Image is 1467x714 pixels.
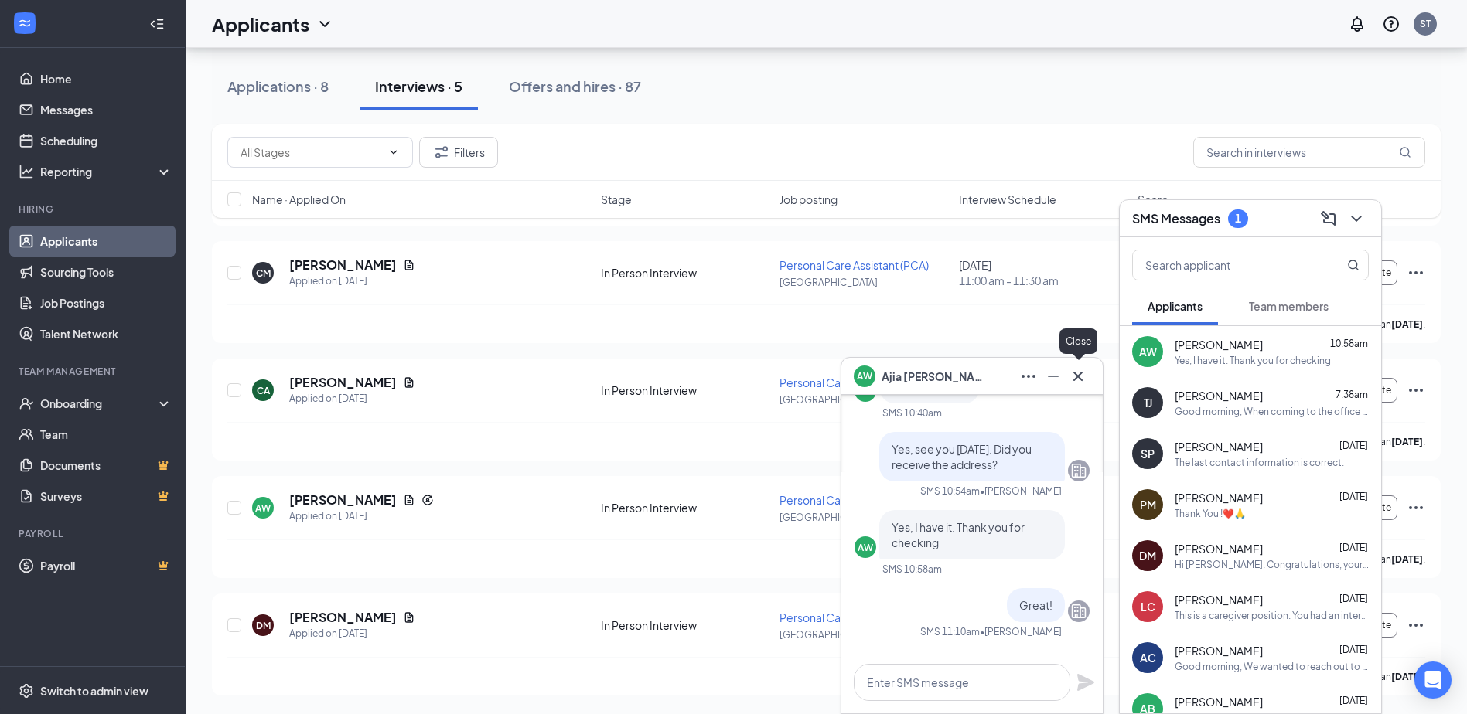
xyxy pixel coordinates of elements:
[40,94,172,125] a: Messages
[149,16,165,32] svg: Collapse
[375,76,462,96] div: Interviews · 5
[289,609,397,626] h5: [PERSON_NAME]
[780,610,929,624] span: Personal Care Assistant (PCA)
[40,257,172,287] a: Sourcing Tools
[780,376,929,389] span: Personal Care Assistant (PCA)
[959,192,1056,207] span: Interview Schedule
[1316,206,1341,231] button: ComposeMessage
[289,257,397,274] h5: [PERSON_NAME]
[255,501,271,515] div: AW
[1407,498,1425,517] svg: Ellipses
[780,393,949,406] p: [GEOGRAPHIC_DATA]
[1399,146,1411,158] svg: MagnifyingGlass
[1339,593,1368,604] span: [DATE]
[1139,548,1156,563] div: DM
[1339,491,1368,502] span: [DATE]
[959,273,1128,288] span: 11:00 am - 11:30 am
[1382,15,1400,33] svg: QuestionInfo
[1041,364,1066,389] button: Minimize
[289,274,415,289] div: Applied on [DATE]
[1070,461,1088,480] svg: Company
[227,76,329,96] div: Applications · 8
[1144,395,1152,410] div: TJ
[1339,644,1368,655] span: [DATE]
[421,494,434,506] svg: Reapply
[1407,263,1425,282] svg: Ellipses
[1330,338,1368,349] span: 10:58am
[40,396,159,411] div: Onboarding
[289,491,397,508] h5: [PERSON_NAME]
[40,63,172,94] a: Home
[858,541,873,554] div: AW
[387,146,400,158] svg: ChevronDown
[19,365,169,378] div: Team Management
[1175,694,1263,709] span: [PERSON_NAME]
[509,76,641,96] div: Offers and hires · 87
[1391,671,1423,682] b: [DATE]
[40,125,172,156] a: Scheduling
[1193,137,1425,168] input: Search in interviews
[316,15,334,33] svg: ChevronDown
[1348,15,1366,33] svg: Notifications
[257,384,270,397] div: CA
[17,15,32,31] svg: WorkstreamLogo
[1140,497,1156,512] div: PM
[980,484,1062,498] span: • [PERSON_NAME]
[780,276,949,289] p: [GEOGRAPHIC_DATA]
[959,257,1128,288] div: [DATE]
[601,382,770,398] div: In Person Interview
[1175,405,1369,418] div: Good morning, When coming to the office [DATE]. Can you please bring your drivers license and soc...
[19,202,169,216] div: Hiring
[1175,456,1344,469] div: The last contact information is correct.
[1175,388,1263,403] span: [PERSON_NAME]
[1407,616,1425,634] svg: Ellipses
[403,494,415,506] svg: Document
[1070,602,1088,620] svg: Company
[780,511,949,524] p: [GEOGRAPHIC_DATA]
[1339,440,1368,451] span: [DATE]
[1140,650,1156,665] div: AC
[601,192,632,207] span: Stage
[419,137,498,168] button: Filter Filters
[920,484,980,498] div: SMS 10:54am
[241,144,381,161] input: All Stages
[1175,660,1369,673] div: Good morning, We wanted to reach out to you regarding your application. If you are still interest...
[1138,192,1168,207] span: Score
[403,611,415,624] svg: Document
[601,265,770,280] div: In Person Interview
[40,164,173,179] div: Reporting
[1339,695,1368,706] span: [DATE]
[601,500,770,515] div: In Person Interview
[212,11,309,37] h1: Applicants
[882,368,990,385] span: Ajia [PERSON_NAME]
[40,481,172,512] a: SurveysCrown
[1133,250,1316,280] input: Search applicant
[1175,643,1263,658] span: [PERSON_NAME]
[1391,553,1423,565] b: [DATE]
[1175,354,1331,367] div: Yes, I have it. Thank you for checking
[1141,599,1155,614] div: LC
[882,563,942,576] div: SMS 10:58am
[40,226,172,257] a: Applicants
[980,625,1062,638] span: • [PERSON_NAME]
[1319,209,1338,228] svg: ComposeMessage
[40,287,172,318] a: Job Postings
[403,259,415,271] svg: Document
[1391,318,1423,330] b: [DATE]
[19,527,169,540] div: Payroll
[1336,389,1368,400] span: 7:38am
[920,625,980,638] div: SMS 11:10am
[40,683,148,699] div: Switch to admin view
[1076,673,1095,692] svg: Plane
[1175,541,1263,556] span: [PERSON_NAME]
[40,318,172,349] a: Talent Network
[780,493,929,507] span: Personal Care Assistant (PCA)
[40,450,172,481] a: DocumentsCrown
[780,258,929,272] span: Personal Care Assistant (PCA)
[1407,381,1425,399] svg: Ellipses
[1016,364,1041,389] button: Ellipses
[1344,206,1369,231] button: ChevronDown
[1175,490,1263,505] span: [PERSON_NAME]
[1059,328,1097,354] div: Close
